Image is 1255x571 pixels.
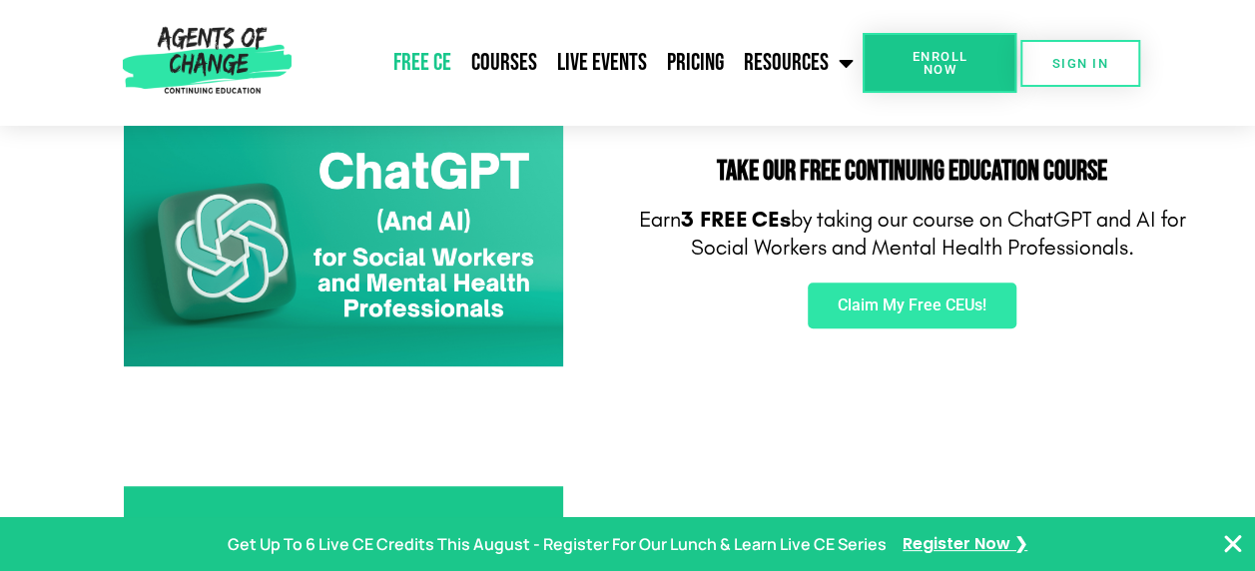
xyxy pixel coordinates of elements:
[808,283,1016,328] a: Claim My Free CEUs!
[838,297,986,313] span: Claim My Free CEUs!
[1020,40,1140,87] a: SIGN IN
[1052,57,1108,70] span: SIGN IN
[300,38,864,88] nav: Menu
[382,38,460,88] a: Free CE
[863,33,1016,93] a: Enroll Now
[1221,532,1245,556] button: Close Banner
[228,530,887,559] p: Get Up To 6 Live CE Credits This August - Register For Our Lunch & Learn Live CE Series
[656,38,733,88] a: Pricing
[460,38,546,88] a: Courses
[681,207,791,233] b: 3 FREE CEs
[638,158,1187,186] h2: Take Our FREE Continuing Education Course
[733,38,863,88] a: Resources
[638,206,1187,263] p: Earn by taking our course on ChatGPT and AI for Social Workers and Mental Health Professionals.
[546,38,656,88] a: Live Events
[895,50,984,76] span: Enroll Now
[903,530,1027,559] a: Register Now ❯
